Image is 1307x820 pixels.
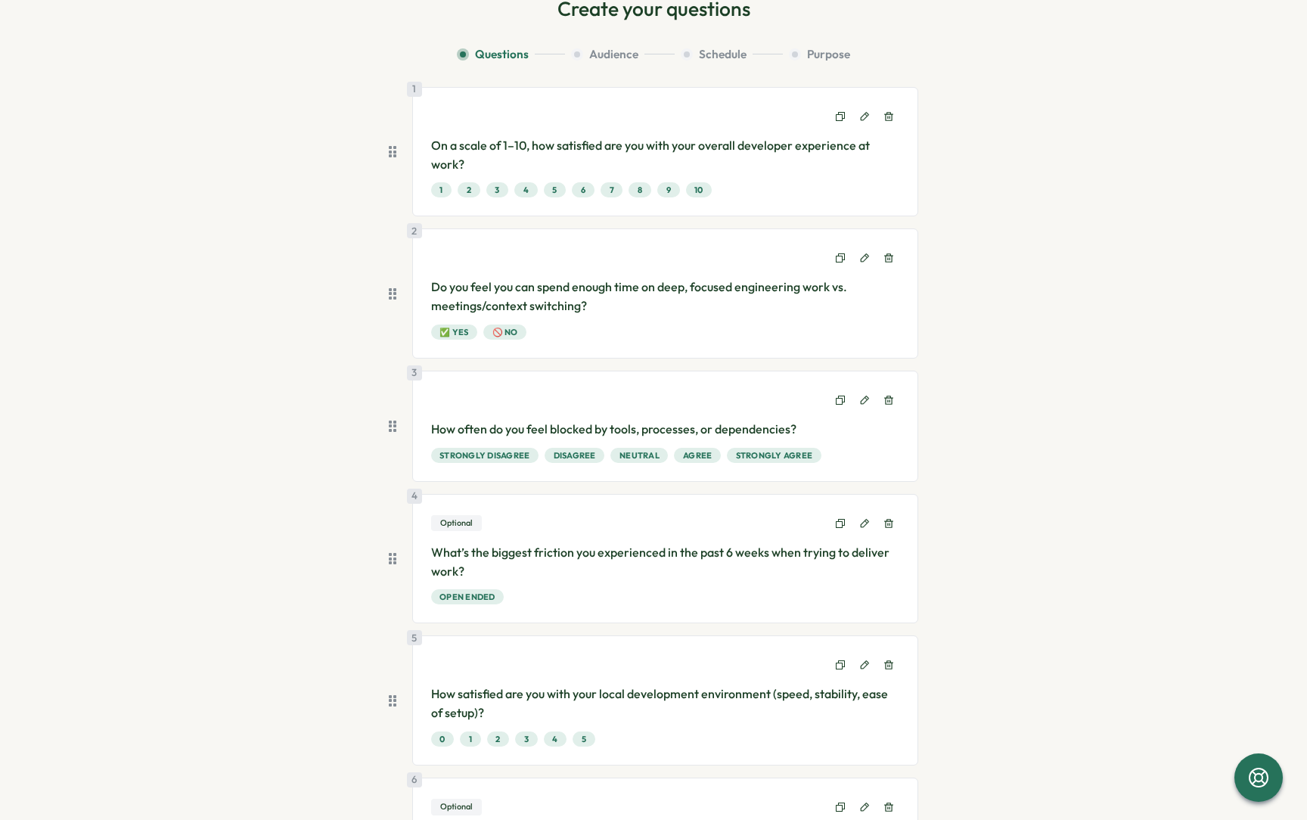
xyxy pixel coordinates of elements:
span: 7 [610,183,614,197]
button: Audience [571,46,675,63]
p: On a scale of 1–10, how satisfied are you with your overall developer experience at work? [431,136,900,174]
p: What’s the biggest friction you experienced in the past 6 weeks when trying to deliver work? [431,543,900,581]
div: 2 [407,223,422,238]
span: Open ended [439,590,495,604]
p: Do you feel you can spend enough time on deep, focused engineering work vs. meetings/context swit... [431,278,900,315]
span: 10 [694,183,703,197]
div: 1 [407,82,422,97]
div: Optional [431,799,482,815]
span: Schedule [699,46,747,63]
span: 1 [439,183,442,197]
span: 🚫 No [492,325,518,339]
span: Disagree [554,449,596,462]
span: Agree [683,449,712,462]
div: 4 [407,489,422,504]
span: 2 [467,183,471,197]
span: 1 [469,732,472,746]
span: ✅ Yes [439,325,468,339]
div: 3 [407,365,422,380]
span: Strongly Agree [736,449,813,462]
button: Purpose [789,46,850,63]
div: Optional [431,515,482,531]
span: 5 [552,183,557,197]
div: 6 [407,772,422,787]
span: 0 [439,732,445,746]
span: 8 [638,183,642,197]
span: 2 [495,732,500,746]
span: 4 [523,183,529,197]
span: Purpose [807,46,850,63]
span: Neutral [619,449,660,462]
button: Schedule [681,46,783,63]
span: 6 [581,183,585,197]
span: 9 [666,183,671,197]
button: Questions [457,46,565,63]
span: 4 [552,732,557,746]
span: Audience [589,46,638,63]
span: Questions [475,46,529,63]
p: How often do you feel blocked by tools, processes, or dependencies? [431,420,900,439]
span: 3 [495,183,499,197]
span: Strongly Disagree [439,449,529,462]
span: 3 [524,732,529,746]
span: 5 [582,732,586,746]
p: How satisfied are you with your local development environment (speed, stability, ease of setup)? [431,685,900,722]
div: 5 [407,630,422,645]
